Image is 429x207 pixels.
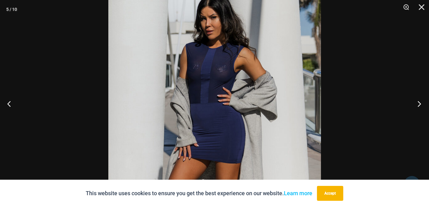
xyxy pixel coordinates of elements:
[284,190,312,196] a: Learn more
[406,88,429,119] button: Next
[86,189,312,198] p: This website uses cookies to ensure you get the best experience on our website.
[6,5,17,14] div: 5 / 10
[317,186,343,201] button: Accept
